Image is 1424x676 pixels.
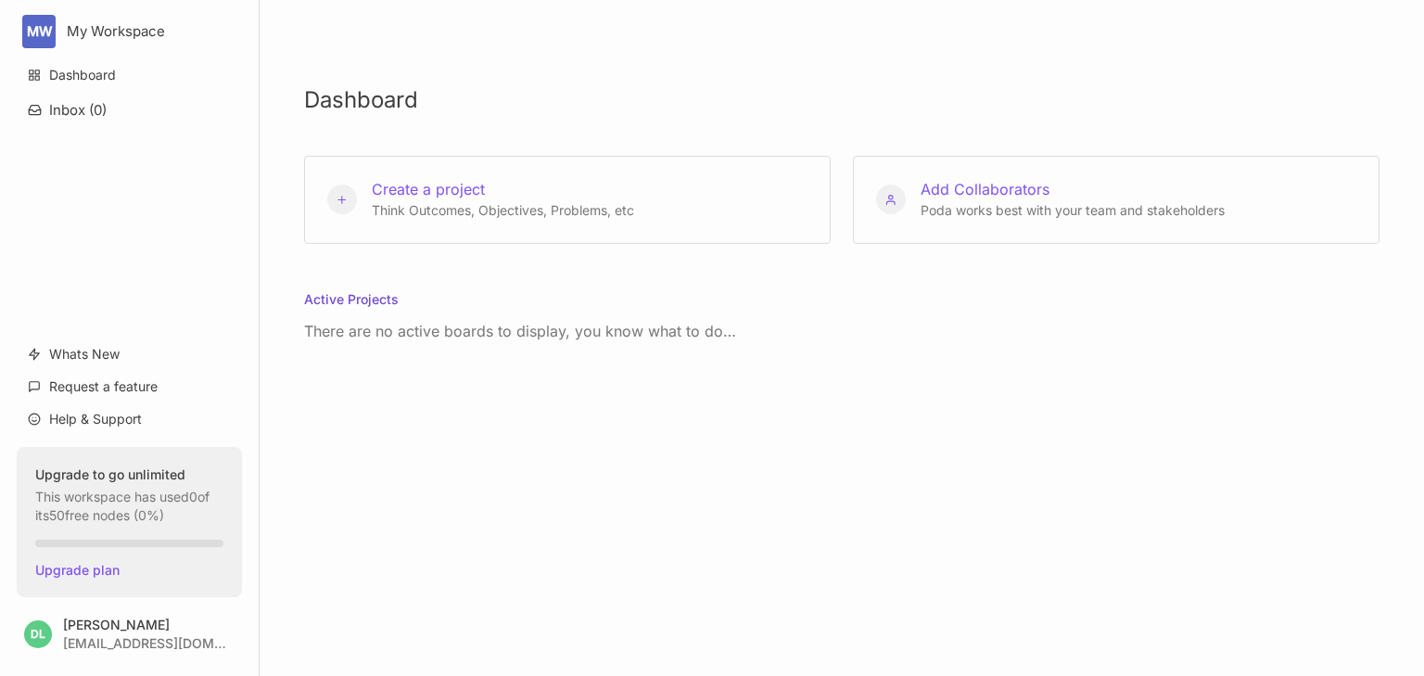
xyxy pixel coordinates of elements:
[63,636,226,650] div: [EMAIL_ADDRESS][DOMAIN_NAME]
[304,156,831,244] button: Create a project Think Outcomes, Objectives, Problems, etc
[17,369,242,404] a: Request a feature
[17,94,242,126] button: Inbox (0)
[22,15,56,48] div: MW
[304,320,1379,342] p: There are no active boards to display, you know what to do…
[35,562,223,579] span: Upgrade plan
[63,618,226,631] div: [PERSON_NAME]
[67,23,207,40] div: My Workspace
[921,202,1225,218] span: Poda works best with your team and stakeholders
[372,202,634,218] span: Think Outcomes, Objectives, Problems, etc
[17,57,242,93] a: Dashboard
[24,620,52,648] div: DL
[35,466,223,525] div: This workspace has used 0 of its 50 free nodes ( 0 %)
[372,180,485,198] span: Create a project
[35,466,223,484] strong: Upgrade to go unlimited
[921,180,1049,198] span: Add Collaborators
[853,156,1379,244] button: Add Collaborators Poda works best with your team and stakeholders
[17,447,242,597] button: Upgrade to go unlimitedThis workspace has used0of its50free nodes (0%)Upgrade plan
[22,15,236,48] button: MWMy Workspace
[304,289,399,322] h5: Active Projects
[17,337,242,372] a: Whats New
[304,89,1379,111] h1: Dashboard
[17,402,242,437] a: Help & Support
[17,606,242,661] button: DL[PERSON_NAME][EMAIL_ADDRESS][DOMAIN_NAME]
